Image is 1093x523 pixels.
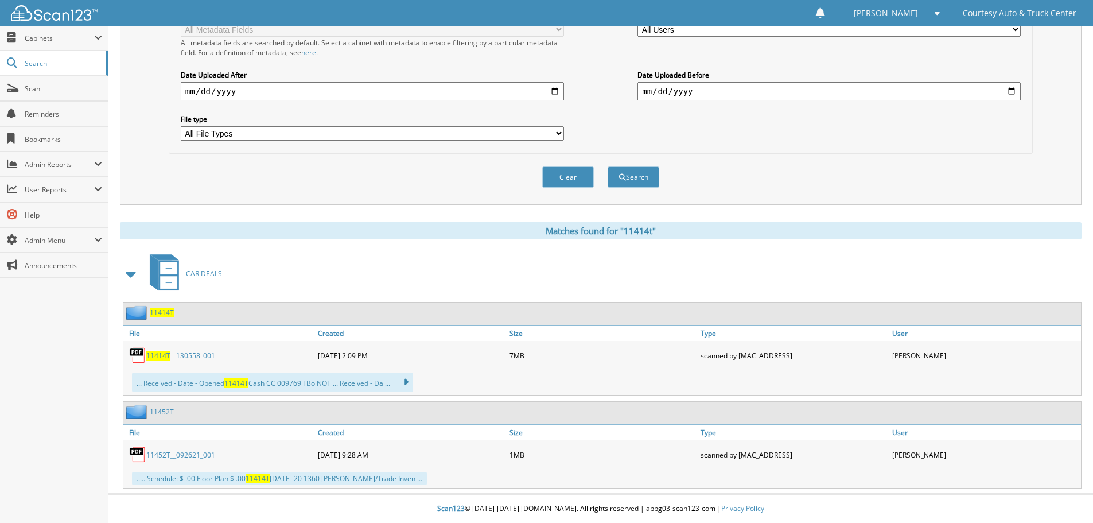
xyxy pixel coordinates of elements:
[25,84,102,94] span: Scan
[150,407,174,417] a: 11452T
[25,185,94,195] span: User Reports
[25,160,94,169] span: Admin Reports
[132,472,427,485] div: ..... Schedule: $ .00 Floor Plan $ .00 [DATE] 20 1360 [PERSON_NAME]/Trade Inven ...
[181,38,564,57] div: All metadata fields are searched by default. Select a cabinet with metadata to enable filtering b...
[315,344,507,367] div: [DATE] 2:09 PM
[542,166,594,188] button: Clear
[126,405,150,419] img: folder2.png
[963,10,1076,17] span: Courtesy Auto & Truck Center
[698,425,889,440] a: Type
[181,82,564,100] input: start
[889,443,1081,466] div: [PERSON_NAME]
[120,222,1082,239] div: Matches found for "11414t"
[698,443,889,466] div: scanned by [MAC_ADDRESS]
[507,425,698,440] a: Size
[146,450,215,460] a: 11452T__092621_001
[224,378,248,388] span: 11414T
[854,10,918,17] span: [PERSON_NAME]
[25,33,94,43] span: Cabinets
[1036,468,1093,523] iframe: Chat Widget
[143,251,222,296] a: CAR DEALS
[123,425,315,440] a: File
[315,443,507,466] div: [DATE] 9:28 AM
[132,373,413,392] div: ... Received - Date - Opened Cash CC 009769 FBo NOT ... Received - Dal...
[25,261,102,270] span: Announcements
[608,166,659,188] button: Search
[146,351,170,361] span: 11414T
[889,326,1081,341] a: User
[437,503,465,513] span: Scan123
[246,474,270,483] span: 11414T
[301,48,316,57] a: here
[315,326,507,341] a: Created
[126,305,150,320] img: folder2.png
[889,425,1081,440] a: User
[698,344,889,367] div: scanned by [MAC_ADDRESS]
[181,114,564,124] label: File type
[108,495,1093,523] div: © [DATE]-[DATE] [DOMAIN_NAME]. All rights reserved | appg03-scan123-com |
[129,347,146,364] img: PDF.png
[637,70,1021,80] label: Date Uploaded Before
[721,503,764,513] a: Privacy Policy
[25,59,100,68] span: Search
[123,326,315,341] a: File
[186,269,222,278] span: CAR DEALS
[25,134,102,144] span: Bookmarks
[25,109,102,119] span: Reminders
[507,443,698,466] div: 1MB
[698,326,889,341] a: Type
[25,210,102,220] span: Help
[150,308,174,317] a: 11414T
[315,425,507,440] a: Created
[507,344,698,367] div: 7MB
[146,351,215,361] a: 11414T__130558_001
[181,70,564,80] label: Date Uploaded After
[129,446,146,463] img: PDF.png
[637,82,1021,100] input: end
[507,326,698,341] a: Size
[889,344,1081,367] div: [PERSON_NAME]
[25,235,94,245] span: Admin Menu
[11,5,98,21] img: scan123-logo-white.svg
